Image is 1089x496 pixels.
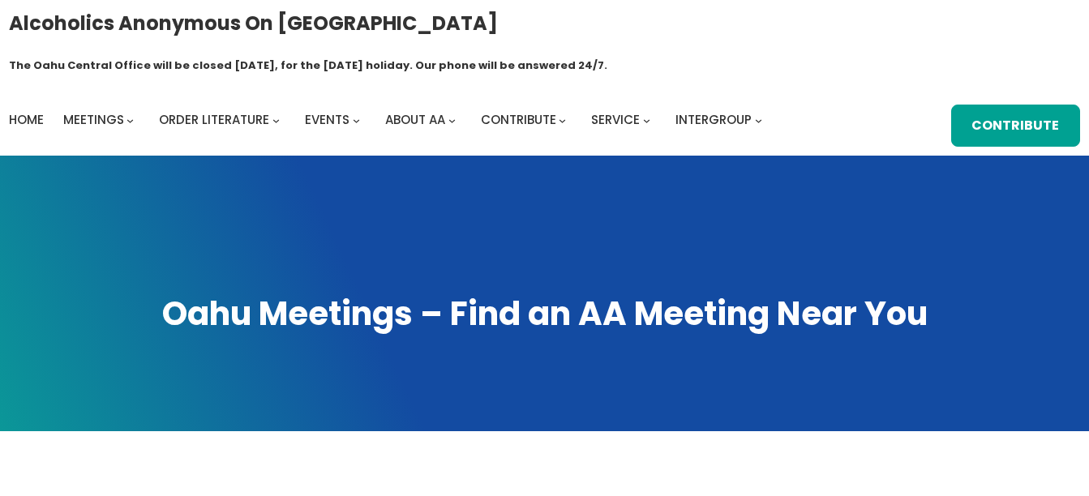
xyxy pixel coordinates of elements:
button: Contribute submenu [559,117,566,124]
button: Order Literature submenu [272,117,280,124]
span: Service [591,111,640,128]
a: Home [9,109,44,131]
a: Contribute [481,109,556,131]
span: About AA [385,111,445,128]
span: Home [9,111,44,128]
span: Events [305,111,349,128]
h1: Oahu Meetings – Find an AA Meeting Near You [16,292,1073,336]
a: Contribute [951,105,1081,147]
a: Meetings [63,109,124,131]
span: Intergroup [675,111,752,128]
button: About AA submenu [448,117,456,124]
button: Intergroup submenu [755,117,762,124]
button: Events submenu [353,117,360,124]
a: Service [591,109,640,131]
span: Order Literature [159,111,269,128]
button: Service submenu [643,117,650,124]
h1: The Oahu Central Office will be closed [DATE], for the [DATE] holiday. Our phone will be answered... [9,58,607,74]
button: Meetings submenu [126,117,134,124]
span: Contribute [481,111,556,128]
a: Events [305,109,349,131]
a: About AA [385,109,445,131]
nav: Intergroup [9,109,768,131]
span: Meetings [63,111,124,128]
a: Intergroup [675,109,752,131]
a: Alcoholics Anonymous on [GEOGRAPHIC_DATA] [9,6,498,41]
